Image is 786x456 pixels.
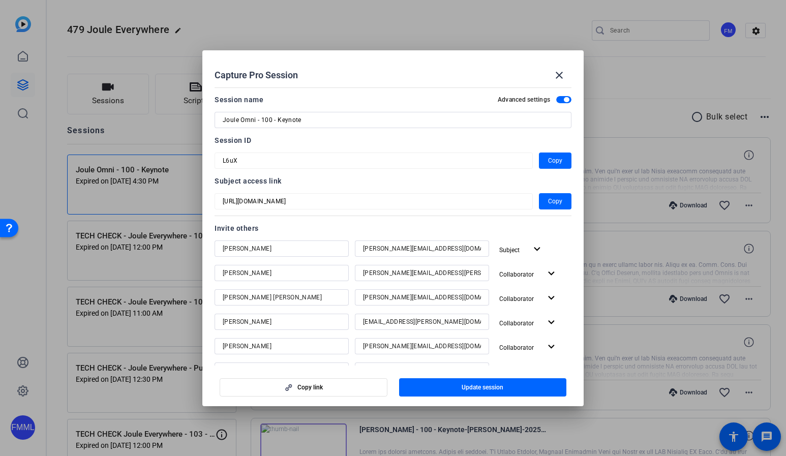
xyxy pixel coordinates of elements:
[363,242,481,255] input: Email...
[495,265,562,283] button: Collaborator
[539,153,571,169] button: Copy
[499,344,534,351] span: Collaborator
[399,378,567,397] button: Update session
[545,341,558,353] mat-icon: expand_more
[363,364,481,377] input: Email...
[223,114,563,126] input: Enter Session Name
[499,295,534,302] span: Collaborator
[215,94,263,106] div: Session name
[215,63,571,87] div: Capture Pro Session
[215,134,571,146] div: Session ID
[499,271,534,278] span: Collaborator
[499,320,534,327] span: Collaborator
[462,383,503,391] span: Update session
[363,340,481,352] input: Email...
[363,267,481,279] input: Email...
[297,383,323,391] span: Copy link
[495,362,562,381] button: Collaborator
[223,364,341,377] input: Name...
[220,378,387,397] button: Copy link
[495,240,548,259] button: Subject
[553,69,565,81] mat-icon: close
[531,243,543,256] mat-icon: expand_more
[223,316,341,328] input: Name...
[215,222,571,234] div: Invite others
[495,289,562,308] button: Collaborator
[223,340,341,352] input: Name...
[215,175,571,187] div: Subject access link
[223,242,341,255] input: Name...
[548,155,562,167] span: Copy
[548,195,562,207] span: Copy
[545,292,558,305] mat-icon: expand_more
[223,267,341,279] input: Name...
[223,291,341,303] input: Name...
[363,291,481,303] input: Email...
[363,316,481,328] input: Email...
[495,338,562,356] button: Collaborator
[498,96,550,104] h2: Advanced settings
[223,155,525,167] input: Session OTP
[545,267,558,280] mat-icon: expand_more
[495,314,562,332] button: Collaborator
[499,247,520,254] span: Subject
[545,365,558,378] mat-icon: expand_more
[539,193,571,209] button: Copy
[545,316,558,329] mat-icon: expand_more
[223,195,525,207] input: Session OTP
